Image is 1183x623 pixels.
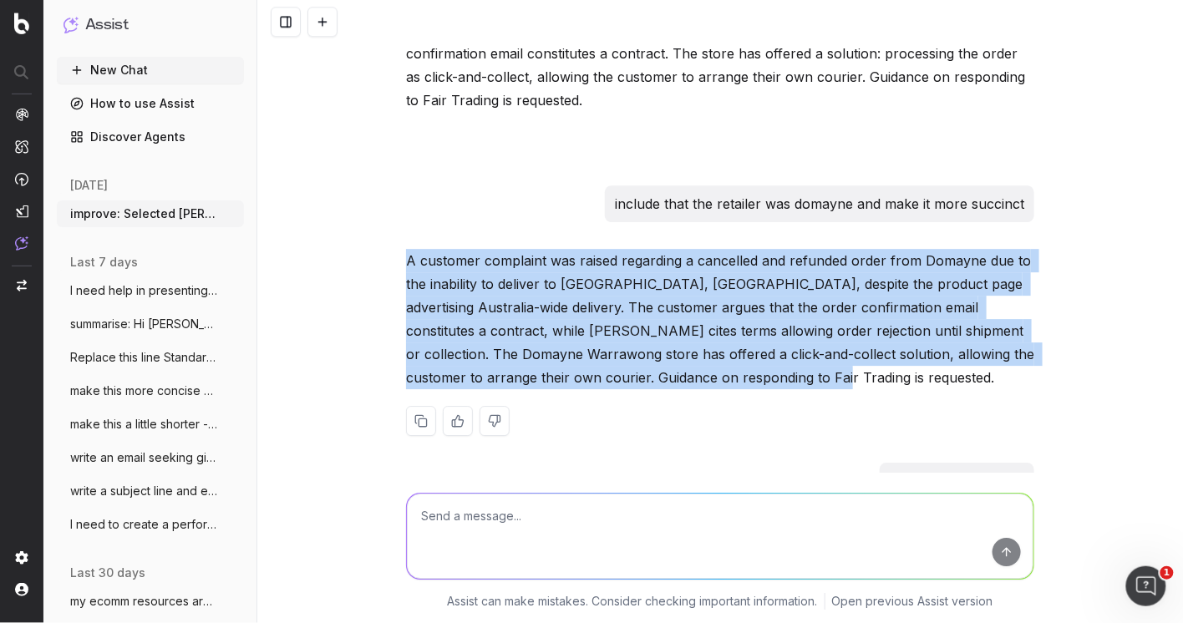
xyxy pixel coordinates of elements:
img: Activation [15,172,28,186]
span: improve: Selected [PERSON_NAME] stores a [70,205,217,222]
span: make this a little shorter - Before brin [70,416,217,433]
span: I need to create a performance review sc [70,516,217,533]
span: [DATE] [70,177,108,194]
a: How to use Assist [57,90,244,117]
button: New Chat [57,57,244,84]
a: Open previous Assist version [832,593,993,610]
span: I need help in presenting the issues I a [70,282,217,299]
img: Botify logo [14,13,29,34]
span: last 7 days [70,254,138,271]
span: last 30 days [70,565,145,581]
button: Assist [63,13,237,37]
button: make this a little shorter - Before brin [57,411,244,438]
span: summarise: Hi [PERSON_NAME], Interesting feedba [70,316,217,332]
img: Assist [15,236,28,251]
span: make this more concise and clear: Hi Mar [70,382,217,399]
button: Replace this line Standard delivery is a [57,344,244,371]
img: Studio [15,205,28,218]
a: Discover Agents [57,124,244,150]
button: make this more concise and clear: Hi Mar [57,377,244,404]
button: write an email seeking giodance from HR: [57,444,244,471]
iframe: Intercom live chat [1126,566,1166,606]
p: great - a little shorter [890,469,1024,493]
img: Switch project [17,280,27,291]
button: summarise: Hi [PERSON_NAME], Interesting feedba [57,311,244,337]
span: write an email seeking giodance from HR: [70,449,217,466]
button: I need to create a performance review sc [57,511,244,538]
button: write a subject line and email to our se [57,478,244,504]
img: Assist [63,17,79,33]
img: Setting [15,551,28,565]
p: Assist can make mistakes. Consider checking important information. [448,593,818,610]
img: Intelligence [15,139,28,154]
p: include that the retailer was domayne and make it more succinct [615,192,1024,215]
span: write a subject line and email to our se [70,483,217,499]
img: Analytics [15,108,28,121]
img: My account [15,583,28,596]
button: my ecomm resources are thin. for big eve [57,588,244,615]
button: improve: Selected [PERSON_NAME] stores a [57,200,244,227]
span: Replace this line Standard delivery is a [70,349,217,366]
h1: Assist [85,13,129,37]
span: 1 [1160,566,1174,580]
p: A customer complaint was raised regarding a cancelled and refunded order from Domayne due to the ... [406,249,1034,389]
span: my ecomm resources are thin. for big eve [70,593,217,610]
button: I need help in presenting the issues I a [57,277,244,304]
